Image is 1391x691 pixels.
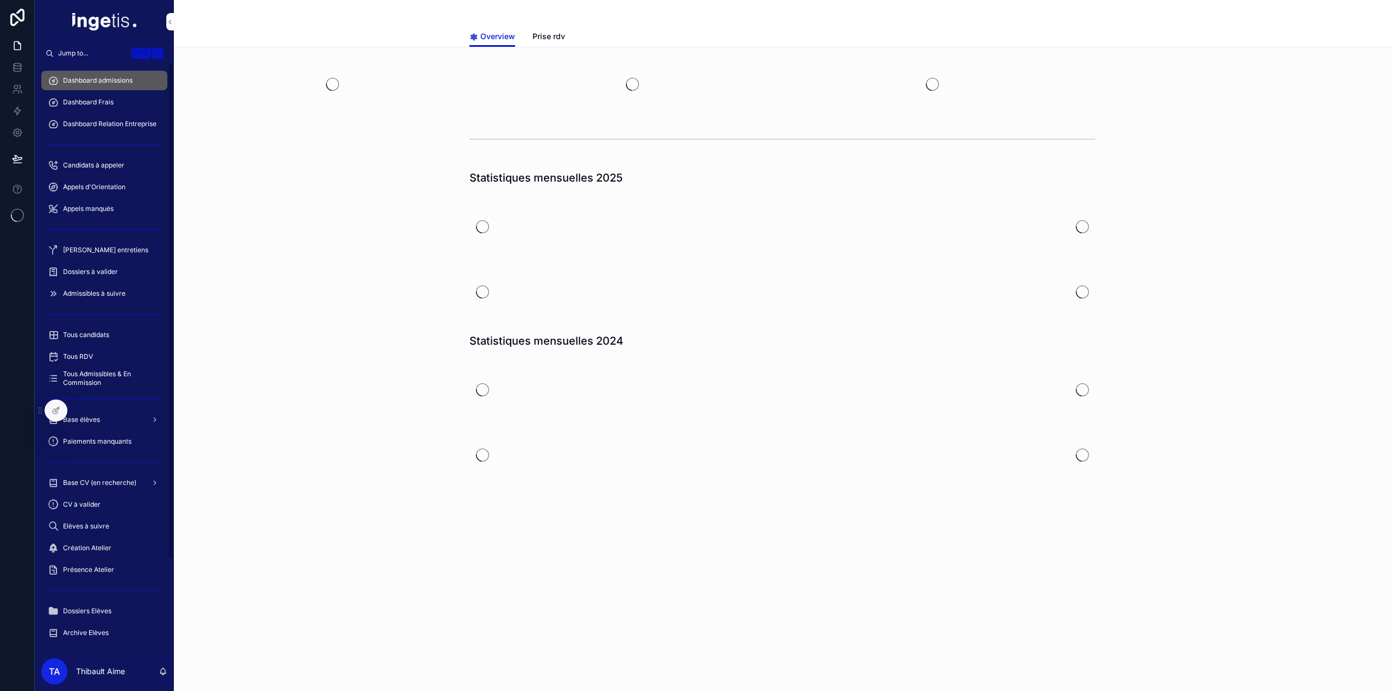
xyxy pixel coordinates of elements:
[41,155,167,175] a: Candidats à appeler
[76,666,125,677] p: Thibault Aime
[41,199,167,219] a: Appels manqués
[41,369,167,388] a: Tous Admissibles & En Commission
[153,49,162,58] span: K
[63,607,111,615] span: Dossiers Elèves
[63,204,114,213] span: Appels manqués
[532,27,565,48] a: Prise rdv
[41,560,167,580] a: Présence Atelier
[532,31,565,42] span: Prise rdv
[63,565,114,574] span: Présence Atelier
[131,48,151,59] span: Ctrl
[63,98,114,107] span: Dashboard Frais
[63,76,133,85] span: Dashboard admissions
[72,13,136,30] img: App logo
[41,495,167,514] a: CV à valider
[63,500,101,509] span: CV à valider
[41,177,167,197] a: Appels d'Orientation
[41,538,167,558] a: Création Atelier
[63,628,109,637] span: Archive Elèves
[41,432,167,451] a: Paiements manquants
[41,114,167,134] a: Dashboard Relation Entreprise
[63,478,136,487] span: Base CV (en recherche)
[41,325,167,345] a: Tous candidats
[63,120,156,128] span: Dashboard Relation Entreprise
[41,473,167,493] a: Base CV (en recherche)
[41,623,167,643] a: Archive Elèves
[41,347,167,366] a: Tous RDV
[63,437,131,446] span: Paiements manquants
[41,71,167,90] a: Dashboard admissions
[35,63,174,652] div: scrollable content
[41,410,167,429] a: Base élèves
[63,289,126,298] span: Admissibles à suivre
[63,183,126,191] span: Appels d'Orientation
[63,522,109,531] span: Elèves à suivre
[469,333,623,348] h1: Statistiques mensuelles 2024
[41,601,167,621] a: Dossiers Elèves
[58,49,127,58] span: Jump to...
[63,161,124,170] span: Candidats à appeler
[41,43,167,63] button: Jump to...CtrlK
[41,516,167,536] a: Elèves à suivre
[41,284,167,303] a: Admissibles à suivre
[480,31,515,42] span: Overview
[41,262,167,282] a: Dossiers à valider
[63,370,156,387] span: Tous Admissibles & En Commission
[63,246,148,254] span: [PERSON_NAME] entretiens
[41,240,167,260] a: [PERSON_NAME] entretiens
[63,267,118,276] span: Dossiers à valider
[469,170,623,185] h1: Statistiques mensuelles 2025
[41,92,167,112] a: Dashboard Frais
[469,27,515,47] a: Overview
[49,665,60,678] span: TA
[63,415,100,424] span: Base élèves
[63,352,93,361] span: Tous RDV
[63,544,111,552] span: Création Atelier
[63,331,109,339] span: Tous candidats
